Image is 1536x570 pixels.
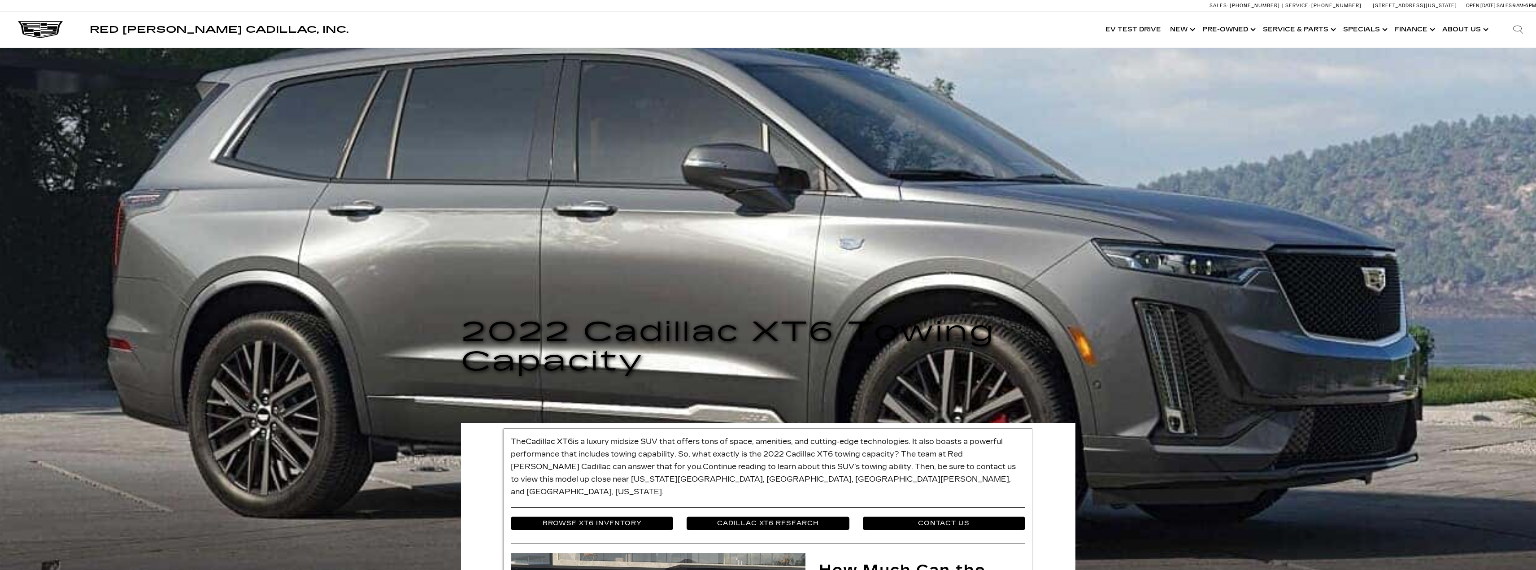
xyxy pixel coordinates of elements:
a: Pre-Owned [1198,12,1258,48]
a: Service & Parts [1258,12,1339,48]
a: About Us [1438,12,1491,48]
a: Cadillac XT6 [526,437,573,446]
img: Cadillac Dark Logo with Cadillac White Text [18,21,63,38]
span: 2022 Cadillac XT6 Towing Capacity [461,316,995,378]
a: Cadillac XT6 Research [687,517,849,530]
p: The is a luxury midsize SUV that offers tons of space, amenities, and cutting-edge technologies. ... [511,435,1025,498]
a: EV Test Drive [1101,12,1166,48]
span: Red [PERSON_NAME] Cadillac, Inc. [90,24,348,35]
span: [PHONE_NUMBER] [1311,3,1362,9]
a: Specials [1339,12,1390,48]
a: Service: [PHONE_NUMBER] [1282,3,1364,8]
span: Sales: [1210,3,1228,9]
span: Sales: [1497,3,1513,9]
span: [PHONE_NUMBER] [1230,3,1280,9]
a: [STREET_ADDRESS][US_STATE] [1373,3,1457,9]
span: Open [DATE] [1466,3,1496,9]
span: Service: [1285,3,1310,9]
a: Contact Us [863,517,1025,530]
a: Red [PERSON_NAME] Cadillac, Inc. [90,25,348,34]
a: Sales: [PHONE_NUMBER] [1210,3,1282,8]
a: Browse XT6 Inventory [511,517,673,530]
a: Finance [1390,12,1438,48]
a: New [1166,12,1198,48]
span: 9 AM-6 PM [1513,3,1536,9]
